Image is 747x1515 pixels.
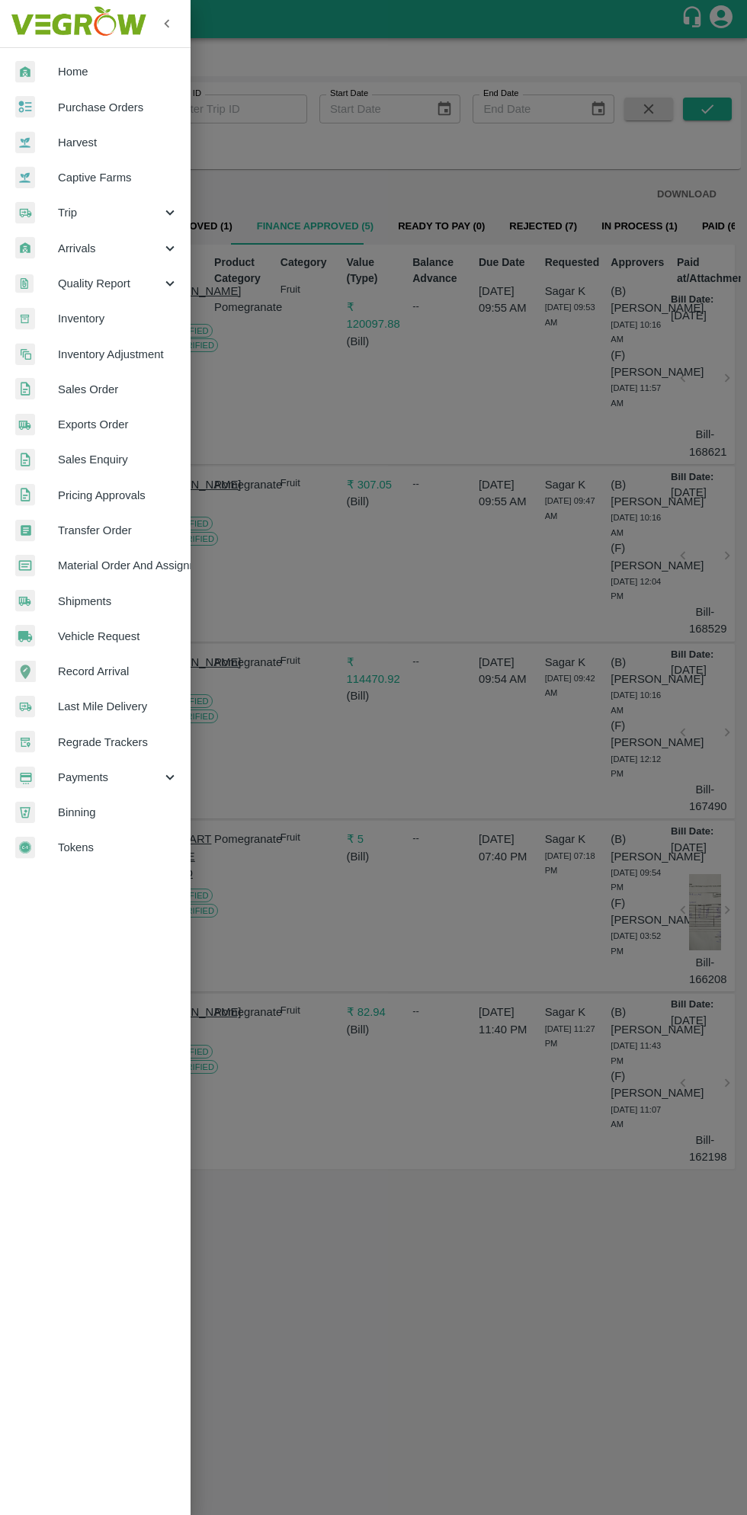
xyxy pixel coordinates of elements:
[58,134,178,151] span: Harvest
[58,416,178,433] span: Exports Order
[15,731,35,753] img: whTracker
[58,628,178,645] span: Vehicle Request
[15,61,35,83] img: whArrival
[58,804,178,821] span: Binning
[58,381,178,398] span: Sales Order
[15,96,35,118] img: reciept
[15,661,36,682] img: recordArrival
[58,240,162,257] span: Arrivals
[15,308,35,330] img: whInventory
[58,487,178,504] span: Pricing Approvals
[58,663,178,680] span: Record Arrival
[58,99,178,116] span: Purchase Orders
[58,734,178,751] span: Regrade Trackers
[15,449,35,471] img: sales
[58,346,178,363] span: Inventory Adjustment
[58,310,178,327] span: Inventory
[15,837,35,859] img: tokens
[58,169,178,186] span: Captive Farms
[15,802,35,823] img: bin
[15,555,35,577] img: centralMaterial
[15,166,35,189] img: harvest
[58,275,162,292] span: Quality Report
[15,625,35,647] img: vehicle
[58,698,178,715] span: Last Mile Delivery
[58,63,178,80] span: Home
[58,593,178,610] span: Shipments
[15,237,35,259] img: whArrival
[15,378,35,400] img: sales
[15,274,34,293] img: qualityReport
[15,414,35,436] img: shipments
[15,767,35,789] img: payment
[58,522,178,539] span: Transfer Order
[58,557,178,574] span: Material Order And Assignment
[58,204,162,221] span: Trip
[58,769,162,786] span: Payments
[15,202,35,224] img: delivery
[15,590,35,612] img: shipments
[15,696,35,718] img: delivery
[15,343,35,365] img: inventory
[15,520,35,542] img: whTransfer
[58,839,178,856] span: Tokens
[15,484,35,506] img: sales
[58,451,178,468] span: Sales Enquiry
[15,131,35,154] img: harvest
